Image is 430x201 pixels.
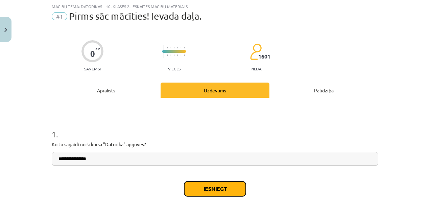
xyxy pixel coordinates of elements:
[177,47,178,48] img: icon-short-line-57e1e144782c952c97e751825c79c345078a6d821885a25fce030b3d8c18986b.svg
[184,181,246,196] button: Iesniegt
[52,12,67,20] span: #1
[161,83,269,98] div: Uzdevums
[81,66,103,71] p: Saņemsi
[167,47,168,48] img: icon-short-line-57e1e144782c952c97e751825c79c345078a6d821885a25fce030b3d8c18986b.svg
[177,54,178,56] img: icon-short-line-57e1e144782c952c97e751825c79c345078a6d821885a25fce030b3d8c18986b.svg
[4,28,7,32] img: icon-close-lesson-0947bae3869378f0d4975bcd49f059093ad1ed9edebbc8119c70593378902aed.svg
[95,47,100,50] span: XP
[69,10,202,22] span: Pirms sāc mācīties! Ievada daļa.
[250,43,262,60] img: students-c634bb4e5e11cddfef0936a35e636f08e4e9abd3cc4e673bd6f9a4125e45ecb1.svg
[52,4,378,9] div: Mācību tēma: Datorikas - 10. klases 2. ieskaites mācību materiāls
[258,53,270,60] span: 1601
[90,49,95,59] div: 0
[184,54,185,56] img: icon-short-line-57e1e144782c952c97e751825c79c345078a6d821885a25fce030b3d8c18986b.svg
[269,83,378,98] div: Palīdzība
[250,66,261,71] p: pilda
[52,118,378,139] h1: 1 .
[168,66,181,71] p: Viegls
[167,54,168,56] img: icon-short-line-57e1e144782c952c97e751825c79c345078a6d821885a25fce030b3d8c18986b.svg
[52,83,161,98] div: Apraksts
[174,47,174,48] img: icon-short-line-57e1e144782c952c97e751825c79c345078a6d821885a25fce030b3d8c18986b.svg
[174,54,174,56] img: icon-short-line-57e1e144782c952c97e751825c79c345078a6d821885a25fce030b3d8c18986b.svg
[52,141,378,148] p: Ko tu sagaidi no šī kursa "Datorika" apguves?
[184,47,185,48] img: icon-short-line-57e1e144782c952c97e751825c79c345078a6d821885a25fce030b3d8c18986b.svg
